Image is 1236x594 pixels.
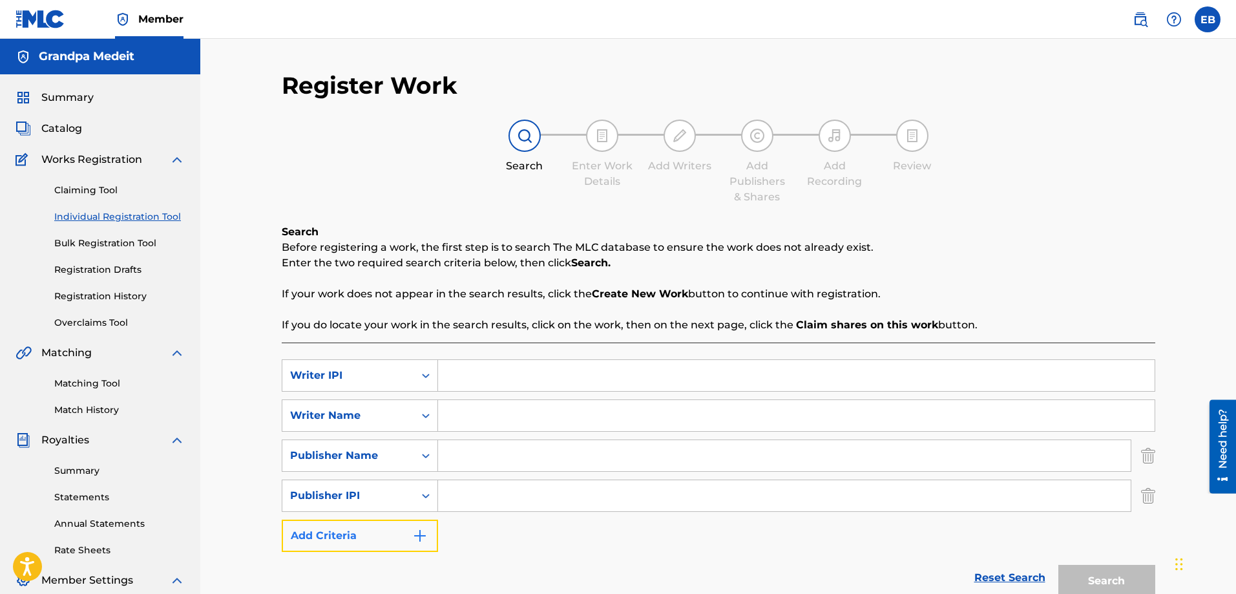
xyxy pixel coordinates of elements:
[492,158,557,174] div: Search
[571,257,611,269] strong: Search.
[282,226,319,238] b: Search
[1195,6,1220,32] div: User Menu
[647,158,712,174] div: Add Writers
[290,448,406,463] div: Publisher Name
[16,345,32,361] img: Matching
[16,90,31,105] img: Summary
[1166,12,1182,27] img: help
[54,464,185,478] a: Summary
[54,184,185,197] a: Claiming Tool
[54,263,185,277] a: Registration Drafts
[1175,545,1183,584] div: Drag
[16,49,31,65] img: Accounts
[827,128,843,143] img: step indicator icon for Add Recording
[41,121,82,136] span: Catalog
[54,316,185,330] a: Overclaims Tool
[14,9,32,69] div: Need help?
[16,432,31,448] img: Royalties
[54,544,185,557] a: Rate Sheets
[592,288,688,300] strong: Create New Work
[54,290,185,303] a: Registration History
[16,121,82,136] a: CatalogCatalog
[282,317,1155,333] p: If you do locate your work in the search results, click on the work, then on the next page, click...
[16,152,32,167] img: Works Registration
[905,128,920,143] img: step indicator icon for Review
[282,71,457,100] h2: Register Work
[16,10,65,28] img: MLC Logo
[54,237,185,250] a: Bulk Registration Tool
[54,210,185,224] a: Individual Registration Tool
[54,377,185,390] a: Matching Tool
[968,564,1052,592] a: Reset Search
[41,152,142,167] span: Works Registration
[41,90,94,105] span: Summary
[1200,400,1236,494] iframe: Resource Center
[880,158,945,174] div: Review
[41,345,92,361] span: Matching
[570,158,634,189] div: Enter Work Details
[290,408,406,423] div: Writer Name
[115,12,131,27] img: Top Rightsholder
[412,528,428,544] img: 9d2ae6d4665cec9f34b9.svg
[16,573,31,588] img: Member Settings
[54,517,185,531] a: Annual Statements
[594,128,610,143] img: step indicator icon for Enter Work Details
[169,432,185,448] img: expand
[282,240,1155,255] p: Before registering a work, the first step is to search The MLC database to ensure the work does n...
[282,286,1155,302] p: If your work does not appear in the search results, click the button to continue with registration.
[517,128,532,143] img: step indicator icon for Search
[290,488,406,504] div: Publisher IPI
[41,432,89,448] span: Royalties
[749,128,765,143] img: step indicator icon for Add Publishers & Shares
[16,121,31,136] img: Catalog
[672,128,687,143] img: step indicator icon for Add Writers
[1141,440,1155,472] img: Delete Criterion
[290,368,406,383] div: Writer IPI
[39,49,134,64] h5: Grandpa Medeit
[802,158,867,189] div: Add Recording
[1171,532,1236,594] iframe: Chat Widget
[725,158,790,205] div: Add Publishers & Shares
[169,573,185,588] img: expand
[796,319,938,331] strong: Claim shares on this work
[1161,6,1187,32] div: Help
[282,520,438,552] button: Add Criteria
[169,152,185,167] img: expand
[1141,480,1155,512] img: Delete Criterion
[41,573,133,588] span: Member Settings
[54,403,185,417] a: Match History
[54,491,185,504] a: Statements
[138,12,183,27] span: Member
[1133,12,1148,27] img: search
[1127,6,1153,32] a: Public Search
[169,345,185,361] img: expand
[282,255,1155,271] p: Enter the two required search criteria below, then click
[16,90,94,105] a: SummarySummary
